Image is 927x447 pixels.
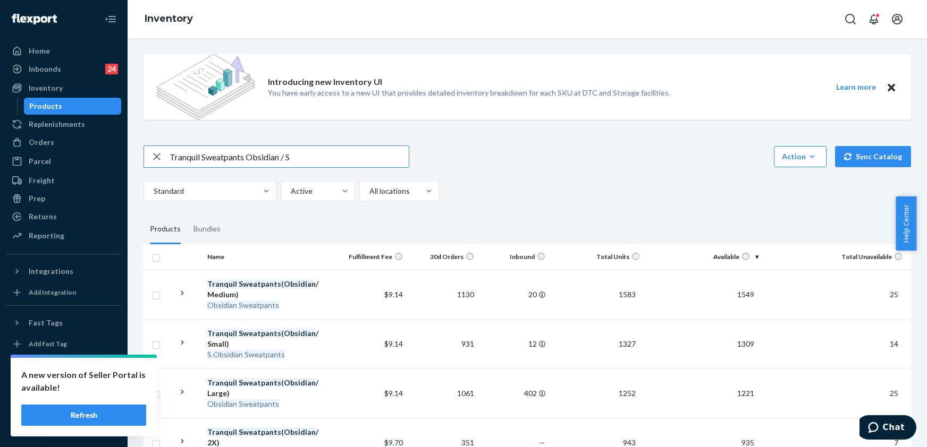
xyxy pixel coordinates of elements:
[336,244,407,270] th: Fulfillment Fee
[890,438,903,447] span: 7
[207,350,212,359] em: S
[550,244,644,270] th: Total Units
[478,270,550,319] td: 20
[100,8,121,30] button: Close Navigation
[207,378,237,387] em: Tranquil
[407,270,478,319] td: 1130
[268,76,382,88] p: Introducing new Inventory UI
[150,214,181,244] div: Products
[29,339,67,348] div: Add Fast Tag
[6,284,121,301] a: Add Integration
[6,417,121,434] button: Give Feedback
[478,319,550,368] td: 12
[29,83,63,93] div: Inventory
[153,186,154,196] input: Standard
[29,193,45,204] div: Prep
[268,88,670,98] p: You have early access to a new UI that provides detailed inventory breakdown for each SKU at DTC ...
[884,81,898,94] button: Close
[6,172,121,189] a: Freight
[21,405,146,426] button: Refresh
[407,244,478,270] th: 30d Orders
[859,415,916,442] iframe: Opens a widget where you can chat to one of our agents
[6,381,121,398] button: Talk to Support
[886,389,903,398] span: 25
[539,438,545,447] span: —
[6,42,121,59] a: Home
[29,175,55,186] div: Freight
[6,190,121,207] a: Prep
[29,137,54,148] div: Orders
[12,14,57,24] img: Flexport logo
[207,377,332,399] div: ( / Large)
[207,329,237,338] em: Tranquil
[737,438,759,447] span: 935
[733,389,759,398] span: 1221
[207,300,237,310] em: Obsidian
[207,349,332,360] div: .
[29,230,64,241] div: Reporting
[886,290,903,299] span: 25
[6,314,121,331] button: Fast Tags
[384,290,403,299] span: $9.14
[478,368,550,418] td: 402
[733,339,759,348] span: 1309
[774,146,827,167] button: Action
[644,244,763,270] th: Available
[6,153,121,170] a: Parcel
[733,290,759,299] span: 1549
[29,288,76,297] div: Add Integration
[6,336,121,353] a: Add Fast Tag
[896,196,916,251] button: Help Center
[6,263,121,280] button: Integrations
[29,211,57,222] div: Returns
[207,328,332,349] div: ( / Small)
[239,279,281,288] em: Sweatpants
[6,80,121,97] a: Inventory
[156,54,255,120] img: new-reports-banner-icon.82668bd98b6a51aee86340f2a7b77ae3.png
[384,389,403,398] span: $9.14
[105,64,118,74] div: 24
[368,186,369,196] input: All locations
[29,156,51,167] div: Parcel
[24,98,122,115] a: Products
[207,279,237,288] em: Tranquil
[614,389,640,398] span: 1252
[284,427,316,436] em: Obsidian
[207,399,237,408] em: Obsidian
[29,119,85,130] div: Replenishments
[863,8,884,30] button: Open notifications
[29,46,50,56] div: Home
[6,363,121,380] a: Settings
[170,146,409,167] input: Search inventory by name or sku
[835,146,911,167] button: Sync Catalog
[203,244,336,270] th: Name
[407,368,478,418] td: 1061
[284,279,316,288] em: Obsidian
[193,214,221,244] div: Bundles
[763,244,911,270] th: Total Unavailable
[29,266,73,277] div: Integrations
[478,244,550,270] th: Inbound
[829,81,882,94] button: Learn more
[245,350,285,359] em: Sweatpants
[840,8,861,30] button: Open Search Box
[29,317,63,328] div: Fast Tags
[136,4,201,35] ol: breadcrumbs
[614,290,640,299] span: 1583
[619,438,640,447] span: 943
[284,329,316,338] em: Obsidian
[6,116,121,133] a: Replenishments
[614,339,640,348] span: 1327
[239,329,281,338] em: Sweatpants
[886,339,903,348] span: 14
[284,378,316,387] em: Obsidian
[6,227,121,244] a: Reporting
[887,8,908,30] button: Open account menu
[239,399,279,408] em: Sweatpants
[290,186,291,196] input: Active
[6,399,121,416] a: Help Center
[407,319,478,368] td: 931
[384,438,403,447] span: $9.70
